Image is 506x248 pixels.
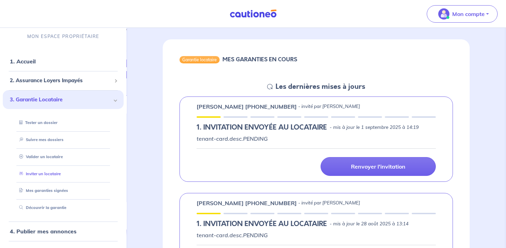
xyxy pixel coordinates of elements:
div: Valider un locataire [11,151,115,163]
p: [PERSON_NAME] [PHONE_NUMBER] [197,102,297,111]
div: Inviter un locataire [11,168,115,180]
p: - mis à jour le 1 septembre 2025 à 14:19 [330,124,419,131]
h5: Les dernières mises à jours [276,83,365,91]
div: Suivre mes dossiers [11,134,115,146]
div: 4. Publier mes annonces [3,224,124,238]
a: Inviter un locataire [16,171,61,176]
div: state: PENDING, Context: IN-LANDLORD [197,220,436,228]
div: Mes garanties signées [11,185,115,197]
h6: MES GARANTIES EN COURS [222,56,297,63]
p: - mis à jour le 28 août 2025 à 13:14 [330,220,409,227]
p: Mon compte [452,10,485,18]
h5: 1.︎ INVITATION ENVOYÉE AU LOCATAIRE [197,220,327,228]
p: tenant-card.desc.PENDING [197,134,436,143]
div: state: PENDING, Context: IN-LANDLORD [197,123,436,132]
button: illu_account_valid_menu.svgMon compte [427,5,498,23]
div: 1. Accueil [3,54,124,68]
div: 3. Garantie Locataire [3,90,124,109]
p: MON ESPACE PROPRIÉTAIRE [27,33,99,40]
div: Tester un dossier [11,117,115,129]
a: Découvrir la garantie [16,205,66,210]
a: 4. Publier mes annonces [10,228,76,235]
p: - invité par [PERSON_NAME] [298,200,360,207]
a: Renvoyer l'invitation [321,157,436,176]
p: Renvoyer l'invitation [351,163,405,170]
div: 2. Assurance Loyers Impayés [3,74,124,87]
a: Suivre mes dossiers [16,137,64,142]
p: tenant-card.desc.PENDING [197,231,436,239]
a: Valider un locataire [16,154,63,159]
a: Tester un dossier [16,120,58,125]
span: 2. Assurance Loyers Impayés [10,77,111,85]
div: Découvrir la garantie [11,202,115,214]
div: Garantie locataire [179,56,220,63]
h5: 1.︎ INVITATION ENVOYÉE AU LOCATAIRE [197,123,327,132]
a: 1. Accueil [10,58,36,65]
img: Cautioneo [227,9,279,18]
p: [PERSON_NAME] [PHONE_NUMBER] [197,199,297,207]
img: illu_account_valid_menu.svg [438,8,449,20]
span: 3. Garantie Locataire [10,96,111,104]
p: - invité par [PERSON_NAME] [298,103,360,110]
a: Mes garanties signées [16,188,68,193]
